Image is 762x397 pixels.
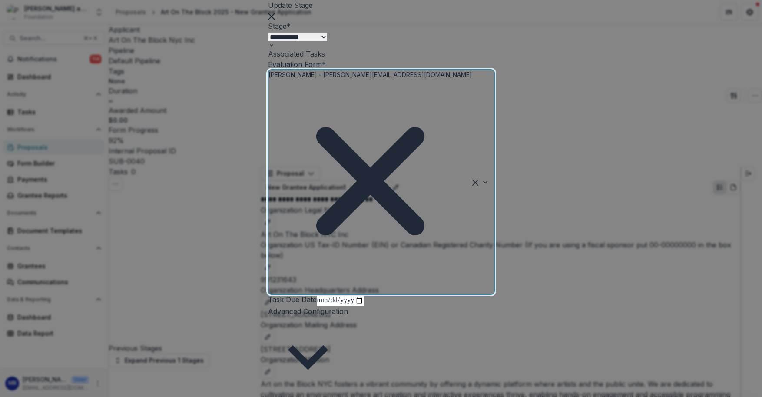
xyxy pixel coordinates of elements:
div: Remove Nancy Berman - nancy@pmbfoundation.org [268,79,472,283]
button: Advanced Configuration [268,306,348,397]
label: Stage [268,22,291,30]
span: [PERSON_NAME] - [PERSON_NAME][EMAIL_ADDRESS][DOMAIN_NAME] [268,71,472,78]
div: Clear selected options [472,177,478,187]
label: Associated Tasks [268,50,325,58]
label: Task Due Date [268,295,317,304]
button: Close [268,10,275,21]
span: Advanced Configuration [268,307,348,316]
label: Evaluation Form [268,59,326,70]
